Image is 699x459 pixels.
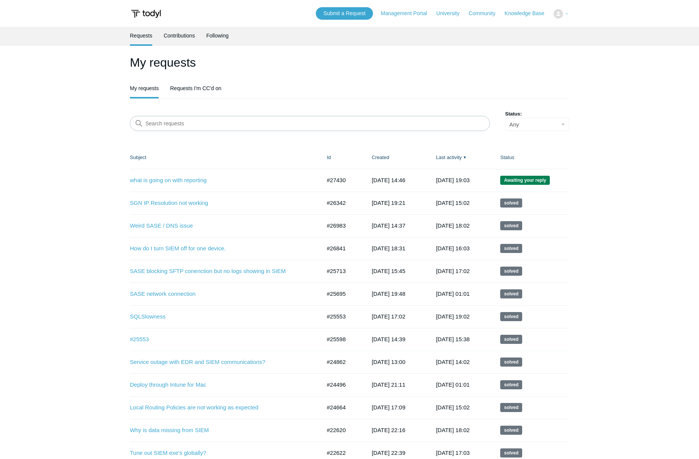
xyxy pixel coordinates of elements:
a: How do I turn SIEM off for one device. [130,244,310,253]
time: 2025-01-27T22:16:11+00:00 [372,427,406,433]
time: 2025-06-20T15:38:08+00:00 [436,336,470,342]
a: SGN IP Resolution not working [130,199,310,208]
time: 2025-07-17T19:21:02+00:00 [372,200,406,206]
span: This request has been solved [500,267,522,276]
a: Contributions [164,27,195,44]
span: This request has been solved [500,312,522,321]
span: We are waiting for you to respond [500,176,550,185]
input: Search requests [130,116,490,131]
time: 2025-07-24T01:01:52+00:00 [436,290,470,297]
span: This request has been solved [500,244,522,253]
img: Todyl Support Center Help Center home page [130,7,162,21]
td: #24862 [319,351,364,373]
a: University [436,9,467,17]
a: what is going on with reporting [130,176,310,185]
a: Created [372,155,389,160]
a: Why is data missing from SIEM [130,426,310,435]
a: Deploy through Intune for Mac [130,381,310,389]
th: Status [493,146,569,169]
a: Management Portal [381,9,435,17]
a: Weird SASE / DNS issue [130,222,310,230]
time: 2025-05-02T17:09:35+00:00 [372,404,406,411]
span: This request has been solved [500,358,522,367]
th: Subject [130,146,319,169]
a: My requests [130,80,159,97]
time: 2025-08-04T14:37:26+00:00 [372,222,406,229]
a: Requests [130,27,152,44]
time: 2025-02-25T18:02:51+00:00 [436,427,470,433]
time: 2025-07-29T18:31:29+00:00 [372,245,406,251]
a: Last activity▼ [436,155,462,160]
time: 2025-06-20T14:39:28+00:00 [372,336,406,342]
td: #26841 [319,237,364,260]
a: Requests I'm CC'd on [170,80,221,97]
time: 2025-06-26T15:45:25+00:00 [372,268,406,274]
span: This request has been solved [500,289,522,298]
time: 2025-07-10T19:02:48+00:00 [436,313,470,320]
time: 2025-01-27T22:39:40+00:00 [372,450,406,456]
h1: My requests [130,53,569,72]
span: This request has been solved [500,403,522,412]
time: 2025-06-04T14:02:30+00:00 [436,359,470,365]
a: Knowledge Base [505,9,552,17]
a: SQLSlowness [130,312,310,321]
a: Service outage with EDR and SIEM communications? [130,358,310,367]
span: ▼ [463,155,467,160]
td: #25598 [319,328,364,351]
span: This request has been solved [500,448,522,457]
span: This request has been solved [500,335,522,344]
time: 2025-08-14T15:02:55+00:00 [436,200,470,206]
time: 2025-06-04T01:01:51+00:00 [436,381,470,388]
a: Tune out SIEM exe's globally? [130,449,310,457]
a: Community [469,9,503,17]
time: 2025-06-18T17:02:54+00:00 [372,313,406,320]
td: #26983 [319,214,364,237]
time: 2025-06-25T19:48:17+00:00 [372,290,406,297]
td: #22620 [319,419,364,442]
td: #24664 [319,396,364,419]
a: Local Routing Policies are not working as expected [130,403,310,412]
span: This request has been solved [500,426,522,435]
time: 2025-02-17T17:03:23+00:00 [436,450,470,456]
span: This request has been solved [500,221,522,230]
td: #25713 [319,260,364,283]
td: #27430 [319,169,364,192]
time: 2025-07-28T17:02:30+00:00 [436,268,470,274]
span: This request has been solved [500,198,522,208]
a: SASE network connection [130,290,310,298]
time: 2025-08-12T18:02:43+00:00 [436,222,470,229]
time: 2025-04-25T21:11:49+00:00 [372,381,406,388]
a: Submit a Request [316,7,373,20]
label: Status: [505,110,569,118]
time: 2025-08-18T19:03:18+00:00 [436,177,470,183]
a: Following [206,27,229,44]
td: #24496 [319,373,364,396]
td: #25553 [319,305,364,328]
time: 2025-08-07T16:03:09+00:00 [436,245,470,251]
a: #25553 [130,335,310,344]
a: SASE blocking SFTP conenction but no logs showing in SIEM [130,267,310,276]
time: 2025-06-01T15:02:06+00:00 [436,404,470,411]
time: 2025-08-14T14:46:07+00:00 [372,177,406,183]
td: #25695 [319,283,364,305]
span: This request has been solved [500,380,522,389]
td: #26342 [319,192,364,214]
th: Id [319,146,364,169]
time: 2025-05-14T13:00:24+00:00 [372,359,406,365]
